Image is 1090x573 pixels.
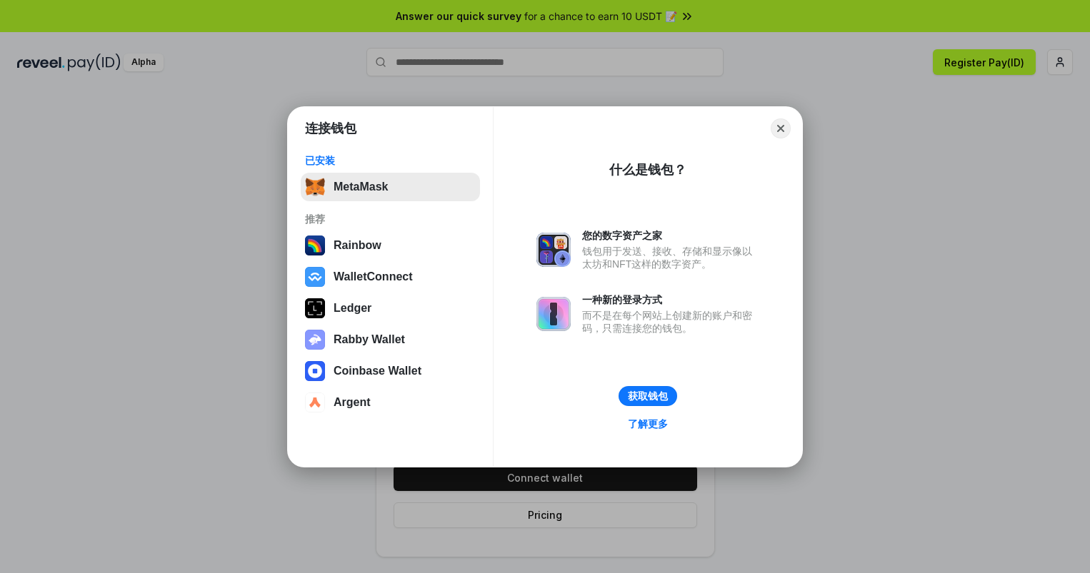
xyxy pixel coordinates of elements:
div: WalletConnect [334,270,413,283]
div: 您的数字资产之家 [582,229,759,242]
div: Ledger [334,302,371,315]
button: WalletConnect [301,263,480,291]
button: 获取钱包 [619,386,677,406]
div: Rainbow [334,239,381,252]
div: 推荐 [305,213,476,225]
img: svg+xml,%3Csvg%20xmlns%3D%22http%3A%2F%2Fwww.w3.org%2F2000%2Fsvg%22%20fill%3D%22none%22%20viewBox... [536,297,571,331]
div: 一种新的登录方式 [582,293,759,306]
button: Argent [301,388,480,417]
a: 了解更多 [619,415,676,433]
img: svg+xml,%3Csvg%20width%3D%2228%22%20height%3D%2228%22%20viewBox%3D%220%200%2028%2028%22%20fill%3D... [305,361,325,381]
button: MetaMask [301,173,480,201]
img: svg+xml,%3Csvg%20xmlns%3D%22http%3A%2F%2Fwww.w3.org%2F2000%2Fsvg%22%20fill%3D%22none%22%20viewBox... [305,330,325,350]
div: 钱包用于发送、接收、存储和显示像以太坊和NFT这样的数字资产。 [582,245,759,270]
img: svg+xml,%3Csvg%20xmlns%3D%22http%3A%2F%2Fwww.w3.org%2F2000%2Fsvg%22%20width%3D%2228%22%20height%3... [305,298,325,318]
div: 了解更多 [628,417,668,430]
img: svg+xml,%3Csvg%20fill%3D%22none%22%20height%3D%2233%22%20viewBox%3D%220%200%2035%2033%22%20width%... [305,177,325,197]
img: svg+xml,%3Csvg%20xmlns%3D%22http%3A%2F%2Fwww.w3.org%2F2000%2Fsvg%22%20fill%3D%22none%22%20viewBox... [536,233,571,267]
img: svg+xml,%3Csvg%20width%3D%2228%22%20height%3D%2228%22%20viewBox%3D%220%200%2028%2028%22%20fill%3D... [305,267,325,287]
div: 什么是钱包？ [609,161,686,178]
img: svg+xml,%3Csvg%20width%3D%22120%22%20height%3D%22120%22%20viewBox%3D%220%200%20120%20120%22%20fil... [305,235,325,255]
button: Rainbow [301,231,480,260]
h1: 连接钱包 [305,120,356,137]
button: Ledger [301,294,480,323]
div: Argent [334,396,371,409]
div: 获取钱包 [628,390,668,402]
button: Rabby Wallet [301,325,480,354]
div: 而不是在每个网站上创建新的账户和密码，只需连接您的钱包。 [582,309,759,335]
div: Rabby Wallet [334,333,405,346]
button: Coinbase Wallet [301,357,480,385]
button: Close [771,118,791,138]
div: Coinbase Wallet [334,365,421,377]
div: MetaMask [334,181,388,193]
div: 已安装 [305,154,476,167]
img: svg+xml,%3Csvg%20width%3D%2228%22%20height%3D%2228%22%20viewBox%3D%220%200%2028%2028%22%20fill%3D... [305,392,325,412]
